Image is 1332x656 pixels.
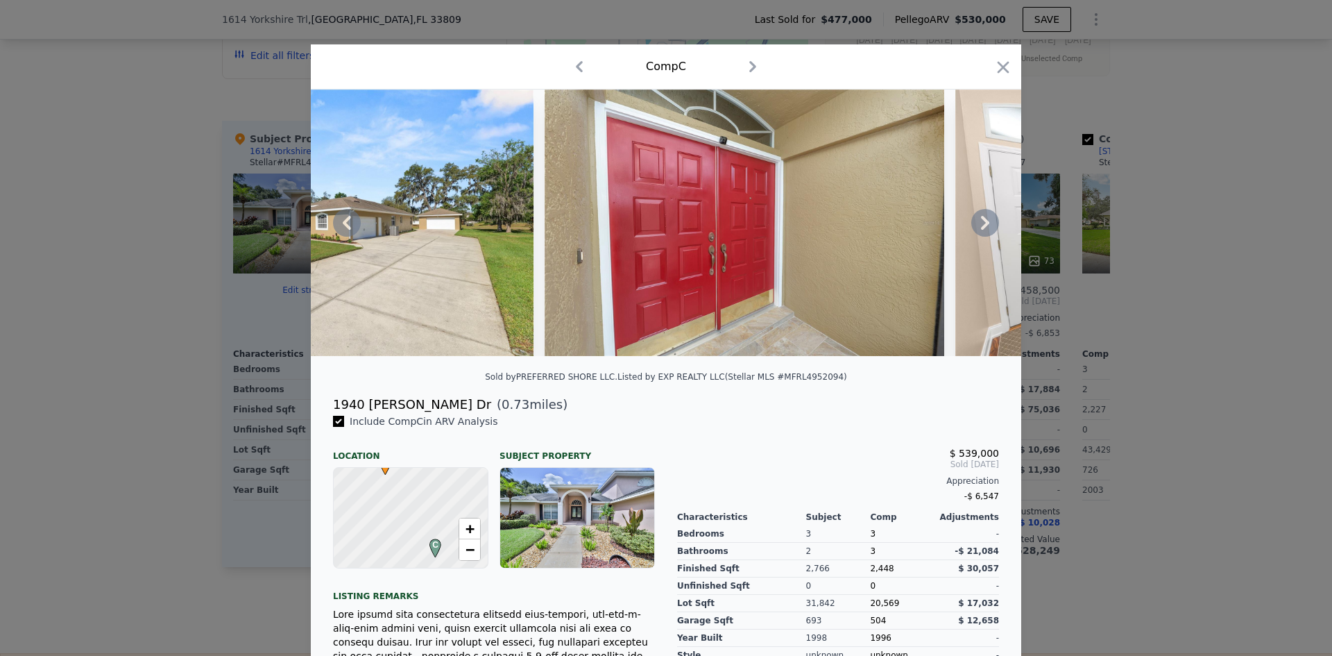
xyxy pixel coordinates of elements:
[934,578,999,595] div: -
[870,581,876,591] span: 0
[459,519,480,539] a: Zoom in
[806,578,871,595] div: 0
[958,616,999,625] span: $ 12,658
[677,560,806,578] div: Finished Sqft
[333,395,491,414] div: 1940 [PERSON_NAME] Dr
[426,539,434,547] div: C
[806,543,871,560] div: 2
[958,598,999,608] span: $ 17,032
[964,491,999,501] span: -$ 6,547
[677,612,806,630] div: Garage Sqft
[677,578,806,595] div: Unfinished Sqft
[617,372,847,382] div: Listed by EXP REALTY LLC (Stellar MLS #MFRL4952094)
[806,612,871,630] div: 693
[870,529,876,539] span: 3
[499,439,655,462] div: Subject Property
[677,595,806,612] div: Lot Sqft
[934,512,999,523] div: Adjustments
[958,564,999,573] span: $ 30,057
[806,560,871,578] div: 2,766
[870,616,886,625] span: 504
[870,543,934,560] div: 3
[870,598,899,608] span: 20,569
[485,372,617,382] div: Sold by PREFERRED SHORE LLC .
[134,90,533,356] img: Property Img
[950,448,999,459] span: $ 539,000
[934,525,999,543] div: -
[870,512,934,523] div: Comp
[333,580,655,602] div: Listing remarks
[934,630,999,647] div: -
[677,459,999,470] span: Sold [DATE]
[677,543,806,560] div: Bathrooms
[677,476,999,487] div: Appreciation
[344,416,504,427] span: Include Comp C in ARV Analysis
[870,630,934,647] div: 1996
[677,630,806,647] div: Year Built
[545,90,944,356] img: Property Img
[466,541,475,558] span: −
[466,520,475,537] span: +
[491,395,567,414] span: ( miles)
[806,525,871,543] div: 3
[459,539,480,560] a: Zoom out
[806,630,871,647] div: 1998
[806,595,871,612] div: 31,842
[646,58,686,75] div: Comp C
[677,525,806,543] div: Bedrooms
[955,546,999,556] span: -$ 21,084
[333,439,488,462] div: Location
[502,397,529,412] span: 0.73
[677,512,806,523] div: Characteristics
[426,539,445,551] span: C
[806,512,871,523] div: Subject
[870,564,894,573] span: 2,448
